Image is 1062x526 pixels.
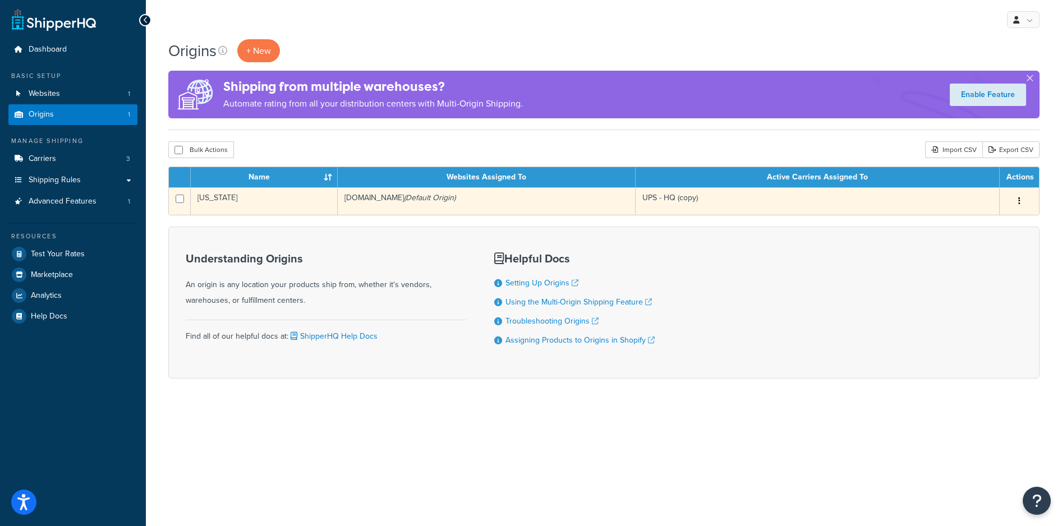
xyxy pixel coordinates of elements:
[8,71,137,81] div: Basic Setup
[8,306,137,326] a: Help Docs
[288,330,378,342] a: ShipperHQ Help Docs
[505,296,652,308] a: Using the Multi-Origin Shipping Feature
[982,141,1040,158] a: Export CSV
[246,44,271,57] span: + New
[29,45,67,54] span: Dashboard
[186,252,466,308] div: An origin is any location your products ship from, whether it's vendors, warehouses, or fulfillme...
[31,312,67,321] span: Help Docs
[29,110,54,119] span: Origins
[505,334,655,346] a: Assigning Products to Origins in Shopify
[29,154,56,164] span: Carriers
[8,191,137,212] li: Advanced Features
[237,39,280,62] a: + New
[8,136,137,146] div: Manage Shipping
[191,167,338,187] th: Name : activate to sort column ascending
[8,149,137,169] a: Carriers 3
[338,167,636,187] th: Websites Assigned To
[8,244,137,264] a: Test Your Rates
[636,167,1000,187] th: Active Carriers Assigned To
[338,187,636,215] td: [DOMAIN_NAME]
[191,187,338,215] td: [US_STATE]
[186,252,466,265] h3: Understanding Origins
[505,277,578,289] a: Setting Up Origins
[186,320,466,344] div: Find all of our helpful docs at:
[636,187,1000,215] td: UPS - HQ (copy)
[223,96,523,112] p: Automate rating from all your distribution centers with Multi-Origin Shipping.
[31,291,62,301] span: Analytics
[8,104,137,125] a: Origins 1
[494,252,655,265] h3: Helpful Docs
[1000,167,1039,187] th: Actions
[8,265,137,285] a: Marketplace
[168,40,217,62] h1: Origins
[8,39,137,60] a: Dashboard
[925,141,982,158] div: Import CSV
[168,71,223,118] img: ad-origins-multi-dfa493678c5a35abed25fd24b4b8a3fa3505936ce257c16c00bdefe2f3200be3.png
[1023,487,1051,515] button: Open Resource Center
[8,170,137,191] a: Shipping Rules
[31,270,73,280] span: Marketplace
[29,197,96,206] span: Advanced Features
[404,192,456,204] i: (Default Origin)
[8,232,137,241] div: Resources
[8,149,137,169] li: Carriers
[223,77,523,96] h4: Shipping from multiple warehouses?
[8,84,137,104] a: Websites 1
[8,84,137,104] li: Websites
[168,141,234,158] button: Bulk Actions
[505,315,599,327] a: Troubleshooting Origins
[950,84,1026,106] a: Enable Feature
[126,154,130,164] span: 3
[128,89,130,99] span: 1
[128,197,130,206] span: 1
[8,104,137,125] li: Origins
[8,285,137,306] a: Analytics
[12,8,96,31] a: ShipperHQ Home
[128,110,130,119] span: 1
[29,176,81,185] span: Shipping Rules
[31,250,85,259] span: Test Your Rates
[29,89,60,99] span: Websites
[8,191,137,212] a: Advanced Features 1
